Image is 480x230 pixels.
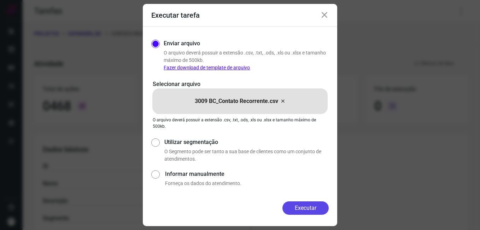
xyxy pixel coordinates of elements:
button: Executar [282,201,329,215]
p: O Segmento pode ser tanto a sua base de clientes como um conjunto de atendimentos. [164,148,329,163]
label: Enviar arquivo [164,39,200,48]
h3: Executar tarefa [151,11,200,19]
a: Fazer download de template de arquivo [164,65,250,70]
p: Forneça os dados do atendimento. [165,180,329,187]
p: O arquivo deverá possuir a extensão .csv, .txt, .ods, .xls ou .xlsx e tamanho máximo de 500kb. [164,49,329,71]
p: Selecionar arquivo [153,80,327,88]
label: Utilizar segmentação [164,138,329,146]
p: 3009 BC_Contato Recorrente.csv [195,97,278,105]
label: Informar manualmente [165,170,329,178]
p: O arquivo deverá possuir a extensão .csv, .txt, .ods, .xls ou .xlsx e tamanho máximo de 500kb. [153,117,327,130]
